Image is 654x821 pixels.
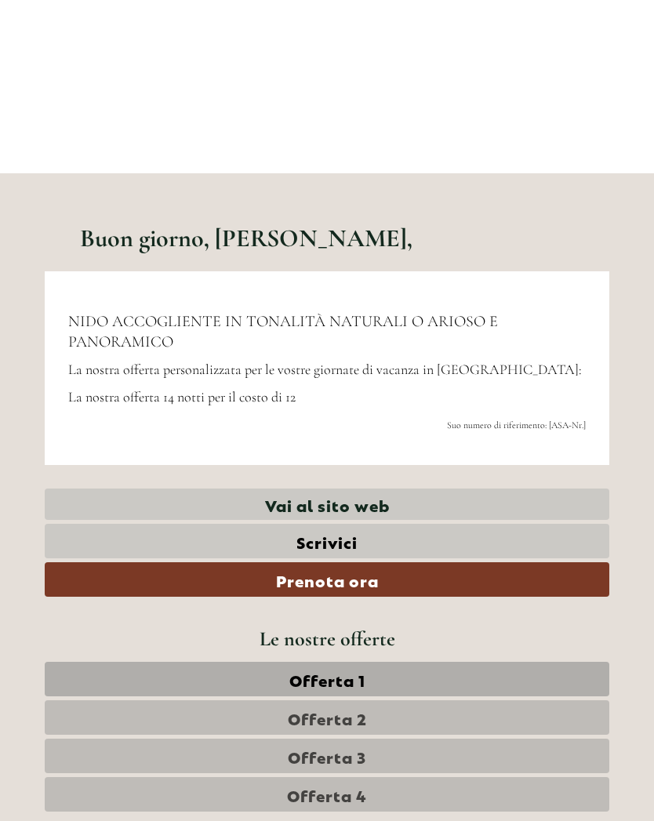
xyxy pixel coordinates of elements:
[80,224,412,252] h1: Buon giorno, [PERSON_NAME],
[289,668,365,690] span: Offerta 1
[12,42,217,90] div: Buon giorno, come possiamo aiutarla?
[287,783,367,805] span: Offerta 4
[45,562,609,597] a: Prenota ora
[45,489,609,521] a: Vai al sito web
[68,361,582,378] span: La nostra offerta personalizzata per le vostre giornate di vacanza in [GEOGRAPHIC_DATA]:
[68,388,296,405] span: La nostra offerta 14 notti per il costo di 12
[45,524,609,558] a: Scrivici
[425,406,518,441] button: Invia
[288,707,367,728] span: Offerta 2
[447,420,586,430] span: Suo numero di riferimento: [ASA-Nr.]
[24,76,209,87] small: 18:16
[24,45,209,58] div: [GEOGRAPHIC_DATA]
[45,624,609,653] div: Le nostre offerte
[288,745,366,767] span: Offerta 3
[231,12,287,38] div: [DATE]
[68,312,498,351] span: NIDO ACCOGLIENTE IN TONALITÀ NATURALI O ARIOSO E PANORAMICO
